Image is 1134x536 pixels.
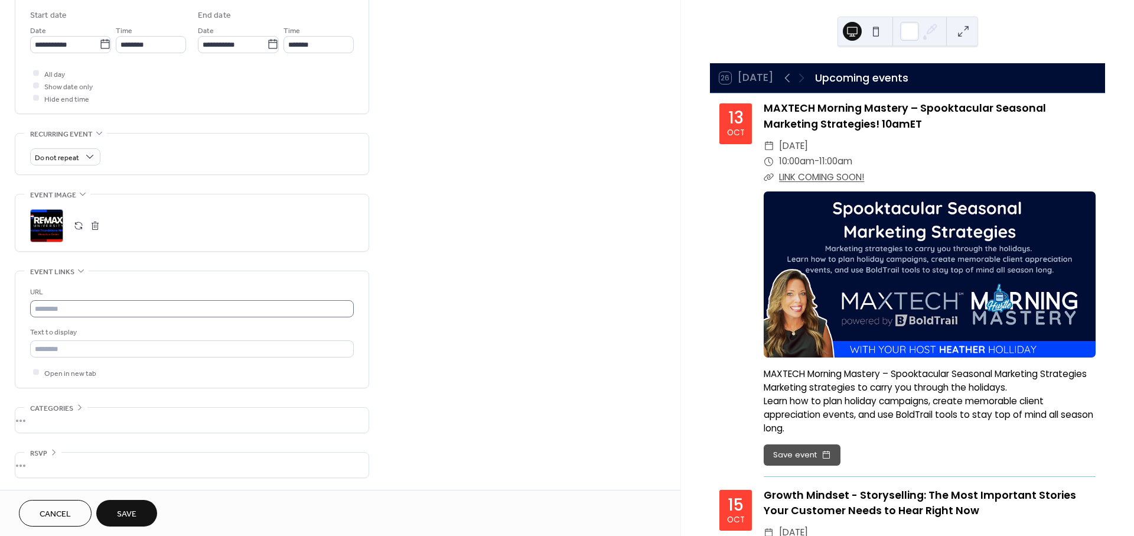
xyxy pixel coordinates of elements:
span: Cancel [40,508,71,521]
div: Oct [727,516,745,524]
a: Growth Mindset - Storyselling: The Most Important Stories Your Customer Needs to Hear Right Now [764,488,1076,518]
div: MAXTECH Morning Mastery – Spooktacular Seasonal Marketing Strategies Marketing strategies to carr... [764,367,1096,436]
span: Time [116,24,132,37]
span: 10:00am [779,154,814,169]
span: Event image [30,189,76,202]
span: Date [30,24,46,37]
div: ; [30,209,63,242]
button: Save event [764,444,840,466]
span: Show date only [44,80,93,93]
a: LINK COMING SOON! [779,171,864,183]
button: Save [96,500,157,527]
div: URL [30,286,351,298]
span: RSVP [30,447,47,460]
span: Open in new tab [44,367,96,379]
div: ​ [764,170,774,185]
a: MAXTECH Morning Mastery – Spooktacular Seasonal Marketing Strategies! 10amET [764,101,1046,131]
div: ••• [15,453,369,477]
div: ​ [764,138,774,154]
span: Event links [30,266,74,278]
span: Time [283,24,300,37]
span: Hide end time [44,93,89,105]
div: ••• [15,408,369,433]
div: Upcoming events [815,70,908,86]
span: Recurring event [30,128,93,141]
span: Date [198,24,214,37]
span: Save [117,508,136,521]
div: Oct [727,129,745,137]
button: Cancel [19,500,92,527]
span: Do not repeat [35,151,79,164]
div: End date [198,9,231,22]
div: ​ [764,154,774,169]
span: - [814,154,819,169]
span: 11:00am [819,154,852,169]
span: All day [44,68,65,80]
span: [DATE] [779,138,808,154]
div: Text to display [30,326,351,339]
div: Start date [30,9,67,22]
div: 13 [728,110,744,126]
span: Categories [30,402,73,415]
div: 15 [728,497,744,514]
